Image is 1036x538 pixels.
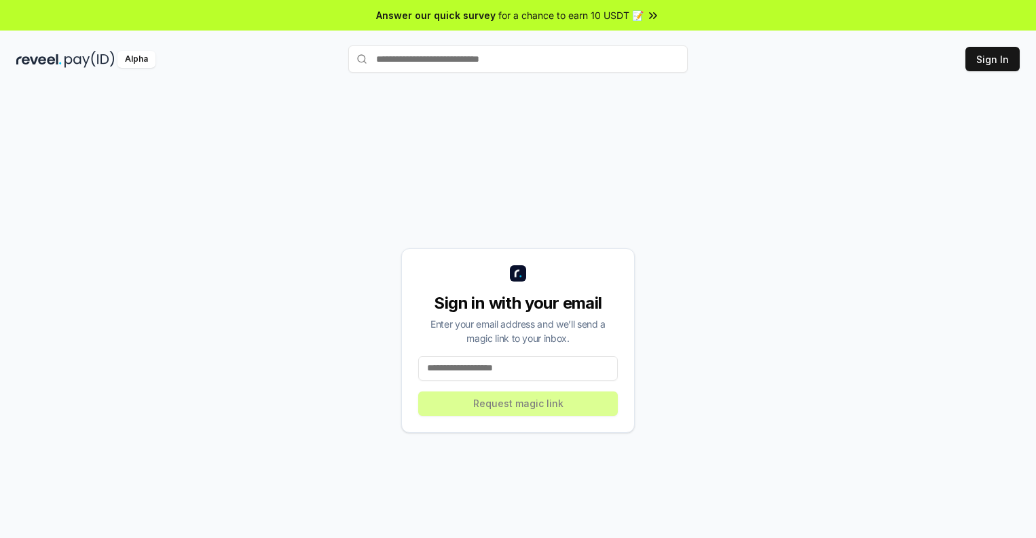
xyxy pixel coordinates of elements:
[64,51,115,68] img: pay_id
[498,8,644,22] span: for a chance to earn 10 USDT 📝
[418,292,618,314] div: Sign in with your email
[510,265,526,282] img: logo_small
[965,47,1020,71] button: Sign In
[418,317,618,345] div: Enter your email address and we’ll send a magic link to your inbox.
[376,8,496,22] span: Answer our quick survey
[16,51,62,68] img: reveel_dark
[117,51,155,68] div: Alpha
